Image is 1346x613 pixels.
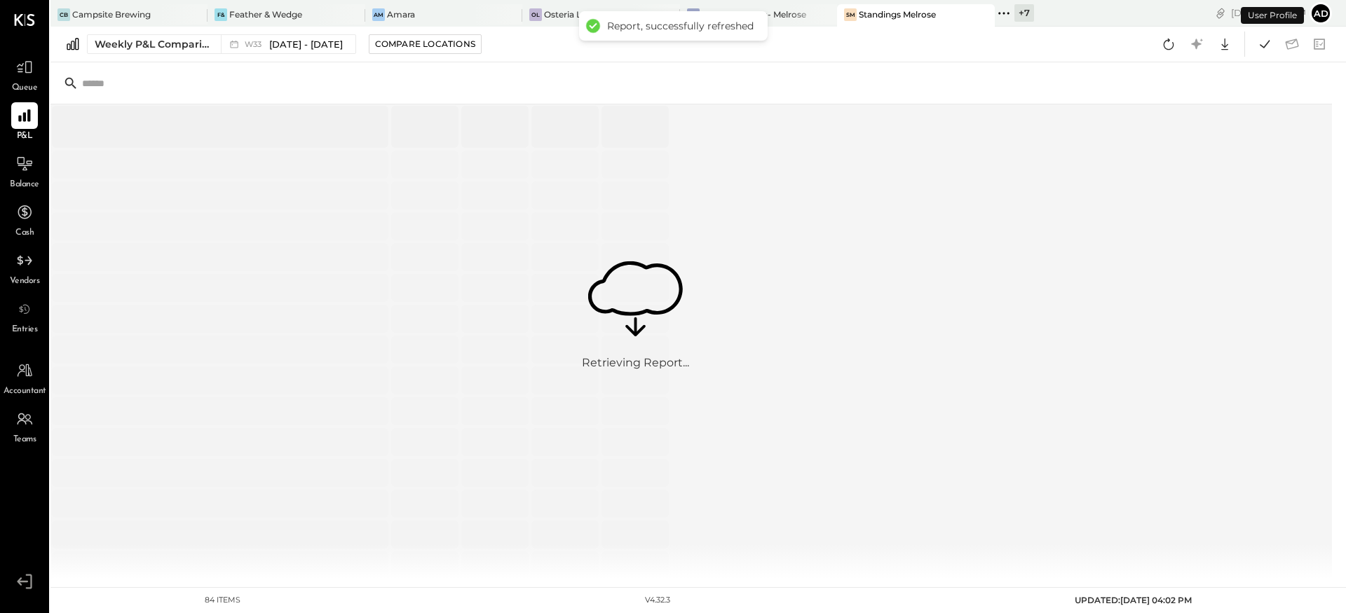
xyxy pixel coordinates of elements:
[544,8,658,20] div: Osteria La Buca- [PERSON_NAME][GEOGRAPHIC_DATA]
[4,385,46,398] span: Accountant
[12,82,38,95] span: Queue
[1231,6,1306,20] div: [DATE]
[687,8,700,21] div: OL
[1,406,48,446] a: Teams
[1,151,48,191] a: Balance
[12,324,38,336] span: Entries
[1014,4,1034,22] div: + 7
[1,102,48,143] a: P&L
[1214,6,1228,20] div: copy link
[13,434,36,446] span: Teams
[1,54,48,95] a: Queue
[87,34,356,54] button: Weekly P&L Comparison W33[DATE] - [DATE]
[1241,7,1304,24] div: User Profile
[205,595,240,606] div: 84 items
[369,34,482,54] button: Compare Locations
[245,41,266,48] span: W33
[1075,595,1192,605] span: UPDATED: [DATE] 04:02 PM
[57,8,70,21] div: CB
[582,356,689,372] div: Retrieving Report...
[702,8,806,20] div: Osteria La Buca- Melrose
[387,8,415,20] div: Amara
[95,37,212,51] div: Weekly P&L Comparison
[72,8,151,20] div: Campsite Brewing
[17,130,33,143] span: P&L
[529,8,542,21] div: OL
[269,38,343,51] span: [DATE] - [DATE]
[1,296,48,336] a: Entries
[372,8,385,21] div: Am
[645,595,670,606] div: v 4.32.3
[844,8,857,21] div: SM
[215,8,227,21] div: F&
[1310,2,1332,25] button: Ad
[1,199,48,240] a: Cash
[10,275,40,288] span: Vendors
[229,8,302,20] div: Feather & Wedge
[859,8,936,20] div: Standings Melrose
[1,357,48,398] a: Accountant
[375,38,475,50] div: Compare Locations
[607,20,754,32] div: Report, successfully refreshed
[10,179,39,191] span: Balance
[15,227,34,240] span: Cash
[1,247,48,288] a: Vendors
